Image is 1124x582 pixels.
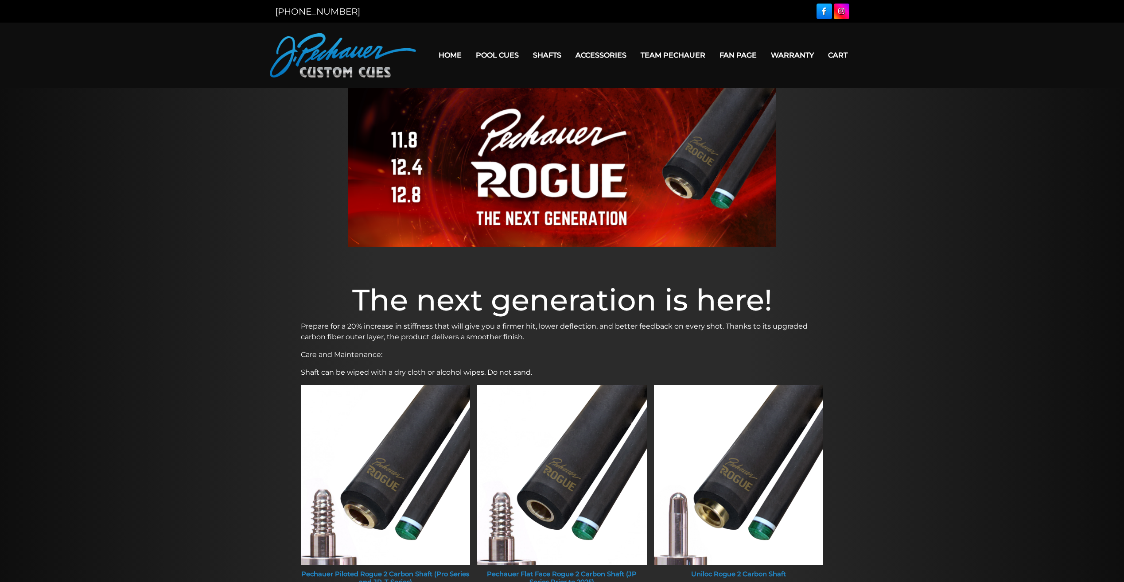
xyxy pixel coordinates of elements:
[568,44,634,66] a: Accessories
[301,282,824,318] h1: The next generation is here!
[477,385,647,565] img: Pechauer Flat Face Rogue 2 Carbon Shaft (JP Series Prior to 2025)
[301,349,824,360] p: Care and Maintenance:
[712,44,764,66] a: Fan Page
[301,367,824,378] p: Shaft can be wiped with a dry cloth or alcohol wipes. Do not sand.
[270,33,416,78] img: Pechauer Custom Cues
[432,44,469,66] a: Home
[634,44,712,66] a: Team Pechauer
[526,44,568,66] a: Shafts
[764,44,821,66] a: Warranty
[301,385,471,565] img: Pechauer Piloted Rogue 2 Carbon Shaft (Pro Series and JP-T Series)
[275,6,360,17] a: [PHONE_NUMBER]
[301,321,824,342] p: Prepare for a 20% increase in stiffness that will give you a firmer hit, lower deflection, and be...
[469,44,526,66] a: Pool Cues
[821,44,855,66] a: Cart
[654,570,824,578] div: Uniloc Rogue 2 Carbon Shaft
[654,385,824,565] img: Uniloc Rogue 2 Carbon Shaft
